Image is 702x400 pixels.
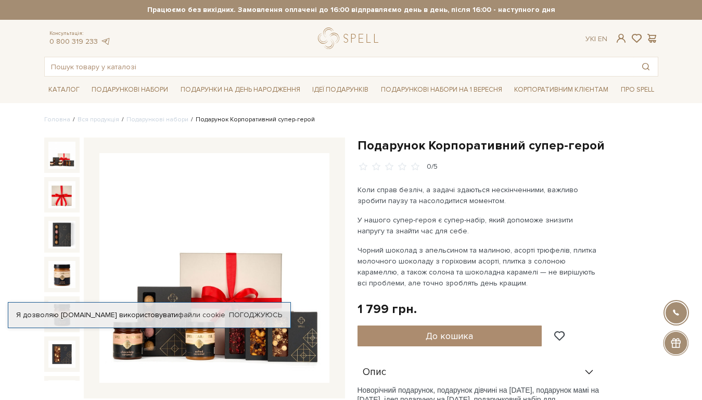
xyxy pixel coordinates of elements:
[44,82,84,98] a: Каталог
[318,28,383,49] a: logo
[48,261,75,288] img: Подарунок Корпоративний супер-герой
[427,162,438,172] div: 0/5
[598,34,607,43] a: En
[634,57,658,76] button: Пошук товару у каталозі
[48,142,75,169] img: Подарунок Корпоративний супер-герой
[617,82,658,98] a: Про Spell
[8,310,290,320] div: Я дозволяю [DOMAIN_NAME] використовувати
[176,82,304,98] a: Подарунки на День народження
[358,184,602,206] p: Коли справ безліч, а задачі здаються нескінченними, важливо зробити паузу та насолодитися моментом.
[126,116,188,123] a: Подарункові набори
[188,115,315,124] li: Подарунок Корпоративний супер-герой
[48,341,75,368] img: Подарунок Корпоративний супер-герой
[87,82,172,98] a: Подарункові набори
[49,30,111,37] span: Консультація:
[45,57,634,76] input: Пошук товару у каталозі
[178,310,225,319] a: файли cookie
[358,326,542,346] button: До кошика
[510,81,612,98] a: Корпоративним клієнтам
[44,5,658,15] strong: Працюємо без вихідних. Замовлення оплачені до 16:00 відправляємо день в день, після 16:00 - насту...
[99,153,329,383] img: Подарунок Корпоративний супер-герой
[358,137,658,154] h1: Подарунок Корпоративний супер-герой
[44,116,70,123] a: Головна
[78,116,119,123] a: Вся продукція
[308,82,373,98] a: Ідеї подарунків
[358,245,602,289] p: Чорний шоколад з апельсином та малиною, асорті трюфелів, плитка молочного шоколаду з горіховим ас...
[100,37,111,46] a: telegram
[358,301,417,317] div: 1 799 грн.
[585,34,607,44] div: Ук
[48,221,75,248] img: Подарунок Корпоративний супер-герой
[363,368,386,377] span: Опис
[594,34,596,43] span: |
[48,181,75,208] img: Подарунок Корпоративний супер-герой
[426,330,473,342] span: До кошика
[48,301,75,328] img: Подарунок Корпоративний супер-герой
[49,37,98,46] a: 0 800 319 233
[229,310,282,320] a: Погоджуюсь
[377,81,506,98] a: Подарункові набори на 1 Вересня
[358,215,602,236] p: У нашого супер-героя є супер-набір, який допоможе знизити напругу та знайти час для себе.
